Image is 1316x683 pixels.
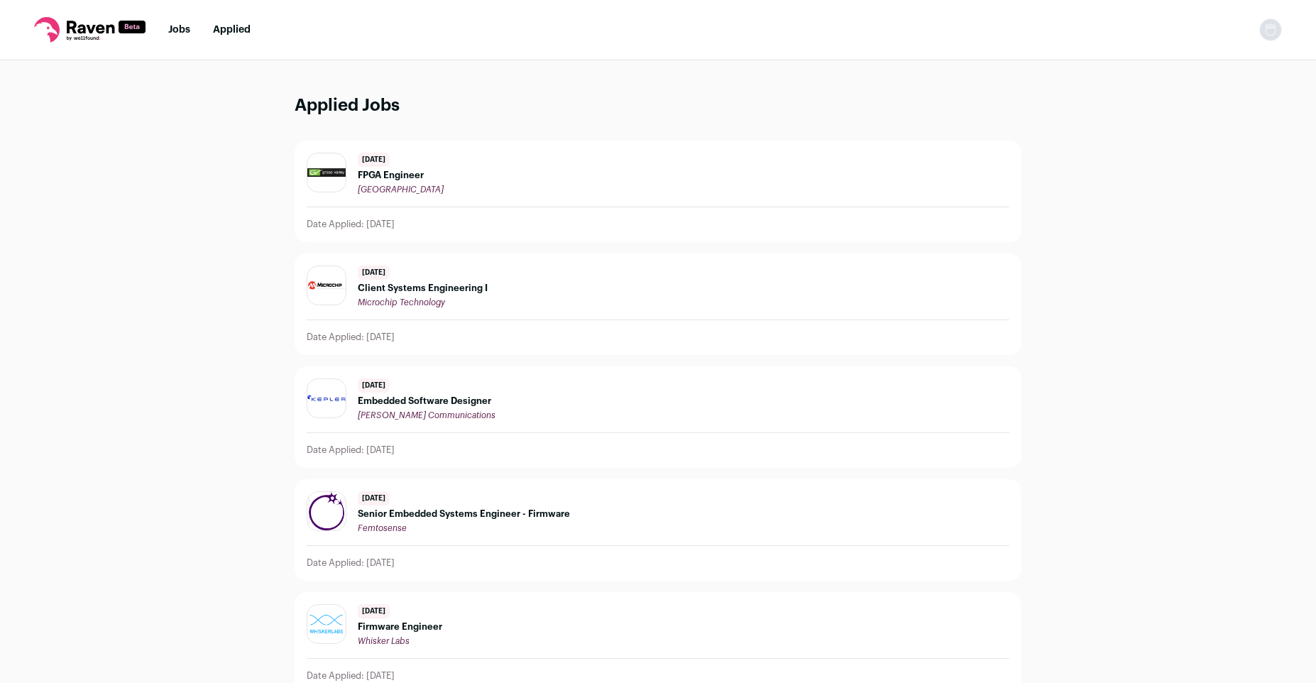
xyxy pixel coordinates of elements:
[358,185,444,194] span: [GEOGRAPHIC_DATA]
[307,393,346,403] img: 775b99079d6efd23b57d31e6fbb68c1ae7ca4f5a33a57fba1e4e6c151d921fb7.png
[307,492,346,530] img: 7e004c8d2f461724877417483953d20e5222f03b5c342fe8c216d9d4814a4269.png
[358,378,390,393] span: [DATE]
[1259,18,1282,41] img: nopic.png
[358,395,495,407] span: Embedded Software Designer
[307,168,346,177] img: 5c95e8da09491a5bcb7bec1899d91bf58ee3c7800f5ff0b361079573172aeeca.jpg
[358,411,495,420] span: [PERSON_NAME] Communications
[358,170,444,181] span: FPGA Engineer
[307,332,395,343] p: Date Applied: [DATE]
[358,508,570,520] span: Senior Embedded Systems Engineer - Firmware
[307,280,346,290] img: ce12ae338b2b6c0a4b0d623c79147f45cc687fb99f328e0d9e06099d4a0d41bf.jpg
[358,153,390,167] span: [DATE]
[358,637,410,645] span: Whisker Labs
[168,25,190,35] a: Jobs
[358,283,488,294] span: Client Systems Engineering I
[358,298,445,307] span: Microchip Technology
[358,266,390,280] span: [DATE]
[295,254,1021,354] a: [DATE] Client Systems Engineering I Microchip Technology Date Applied: [DATE]
[307,605,346,643] img: 3a1e70e87256eec2244fe5c465794988c488381d1bdf702602dd781d0bebfea6.png
[1259,18,1282,41] button: Open dropdown
[307,444,395,456] p: Date Applied: [DATE]
[307,557,395,569] p: Date Applied: [DATE]
[295,367,1021,467] a: [DATE] Embedded Software Designer [PERSON_NAME] Communications Date Applied: [DATE]
[307,219,395,230] p: Date Applied: [DATE]
[307,670,395,682] p: Date Applied: [DATE]
[358,604,390,618] span: [DATE]
[295,141,1021,241] a: [DATE] FPGA Engineer [GEOGRAPHIC_DATA] Date Applied: [DATE]
[358,621,442,633] span: Firmware Engineer
[358,524,407,532] span: Femtosense
[213,25,251,35] a: Applied
[358,491,390,506] span: [DATE]
[295,480,1021,580] a: [DATE] Senior Embedded Systems Engineer - Firmware Femtosense Date Applied: [DATE]
[295,94,1021,118] h1: Applied Jobs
